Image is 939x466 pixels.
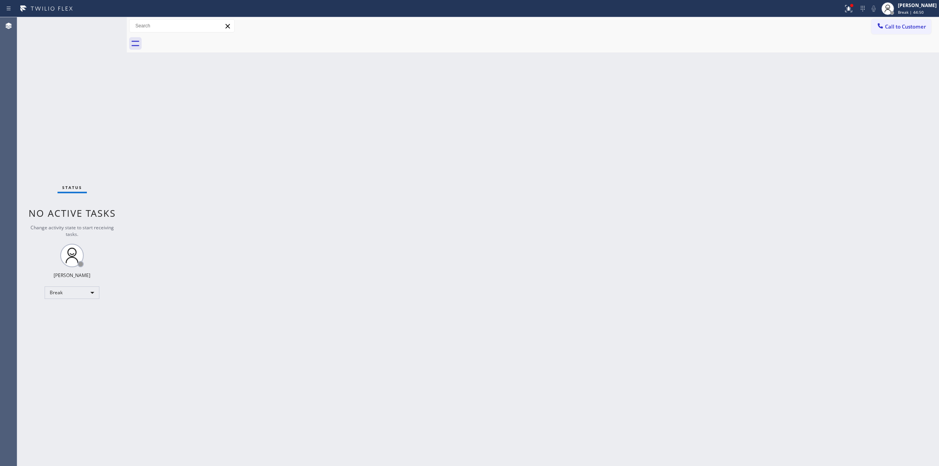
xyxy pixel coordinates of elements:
[871,19,931,34] button: Call to Customer
[898,2,937,9] div: [PERSON_NAME]
[29,207,116,220] span: No active tasks
[898,9,924,15] span: Break | 44:50
[45,286,99,299] div: Break
[62,185,82,190] span: Status
[885,23,926,30] span: Call to Customer
[31,224,114,237] span: Change activity state to start receiving tasks.
[54,272,90,279] div: [PERSON_NAME]
[868,3,879,14] button: Mute
[130,20,234,32] input: Search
